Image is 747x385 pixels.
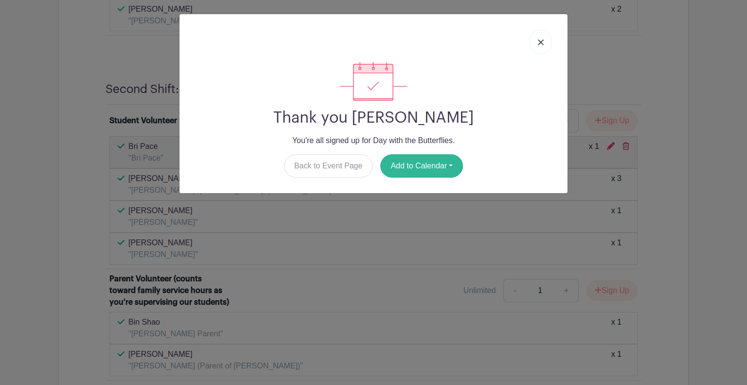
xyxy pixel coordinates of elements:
h2: Thank you [PERSON_NAME] [187,109,560,127]
p: You're all signed up for Day with the Butterflies. [187,135,560,147]
img: signup_complete-c468d5dda3e2740ee63a24cb0ba0d3ce5d8a4ecd24259e683200fb1569d990c8.svg [340,62,407,101]
button: Add to Calendar [380,154,463,178]
a: Back to Event Page [284,154,373,178]
img: close_button-5f87c8562297e5c2d7936805f587ecaba9071eb48480494691a3f1689db116b3.svg [538,39,544,45]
